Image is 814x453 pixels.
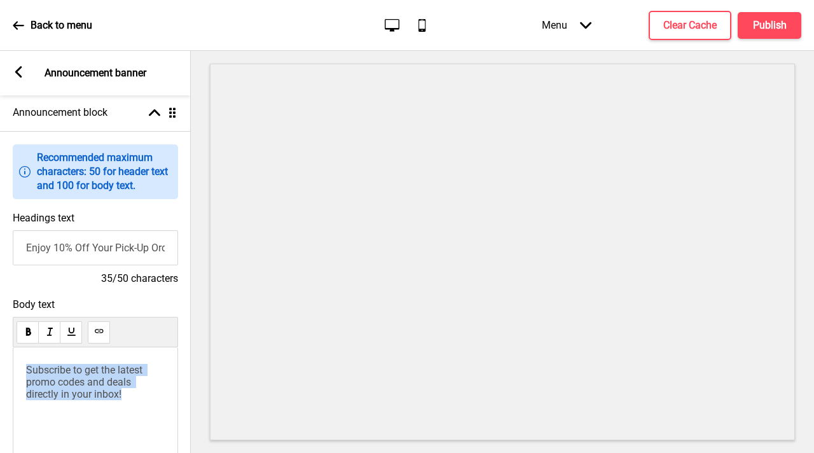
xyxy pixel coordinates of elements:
[663,18,717,32] h4: Clear Cache
[13,272,178,286] h4: 35/50 characters
[37,151,172,193] p: Recommended maximum characters: 50 for header text and 100 for body text.
[13,298,178,310] span: Body text
[529,6,604,44] div: Menu
[649,11,731,40] button: Clear Cache
[31,18,92,32] p: Back to menu
[13,106,107,120] h4: Announcement block
[13,8,92,43] a: Back to menu
[60,321,82,344] button: underline
[26,364,145,400] span: Subscribe to get the latest promo codes and deals directly in your inbox!
[738,12,801,39] button: Publish
[13,212,74,224] label: Headings text
[38,321,60,344] button: italic
[753,18,787,32] h4: Publish
[45,66,146,80] p: Announcement banner
[17,321,39,344] button: bold
[88,321,110,344] button: link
